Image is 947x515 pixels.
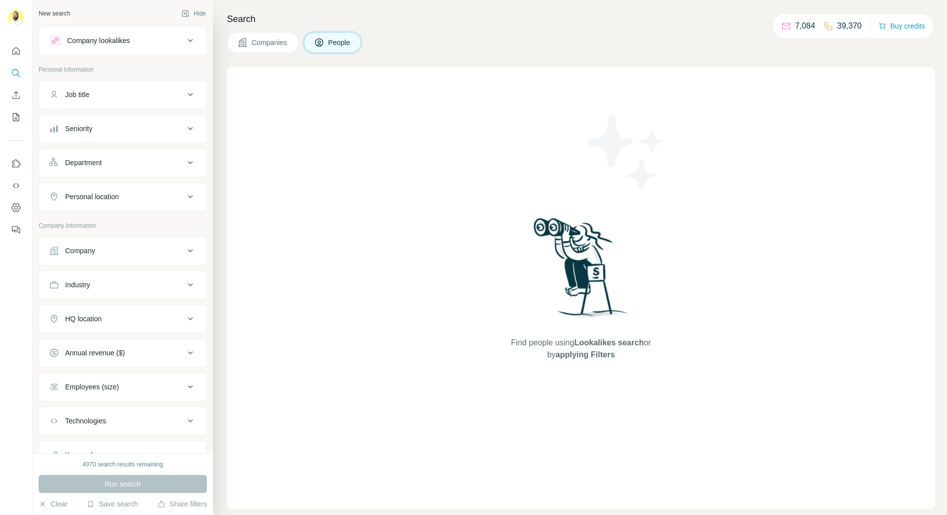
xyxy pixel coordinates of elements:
button: Job title [39,83,206,107]
img: Avatar [8,10,24,26]
button: Seniority [39,117,206,141]
span: Companies [252,38,288,48]
div: Keywords [65,450,96,460]
div: Industry [65,280,90,290]
h4: Search [227,12,935,26]
div: Company lookalikes [67,36,130,46]
span: applying Filters [556,350,615,359]
div: Department [65,158,102,168]
p: 7,084 [795,20,815,32]
p: 39,370 [837,20,862,32]
button: Technologies [39,409,206,433]
button: Company lookalikes [39,29,206,53]
div: New search [39,9,70,18]
div: 4970 search results remaining [83,460,163,469]
img: Surfe Illustration - Woman searching with binoculars [529,215,633,327]
span: Find people using or by [501,337,661,361]
button: HQ location [39,307,206,331]
div: Annual revenue ($) [65,348,125,358]
p: Personal information [39,65,207,74]
div: HQ location [65,314,102,324]
button: Clear [39,499,67,509]
button: Personal location [39,185,206,209]
span: People [328,38,351,48]
button: Save search [87,499,138,509]
button: Buy credits [878,19,925,33]
div: Personal location [65,192,119,202]
div: Company [65,246,95,256]
button: My lists [8,108,24,126]
button: Use Surfe API [8,177,24,195]
button: Share filters [157,499,207,509]
button: Keywords [39,443,206,467]
button: Hide [174,6,213,21]
button: Quick start [8,42,24,60]
button: Annual revenue ($) [39,341,206,365]
div: Technologies [65,416,106,426]
button: Search [8,64,24,82]
button: Use Surfe on LinkedIn [8,155,24,173]
button: Feedback [8,221,24,239]
span: Lookalikes search [574,338,644,347]
button: Department [39,151,206,175]
img: Surfe Illustration - Stars [581,107,671,197]
div: Employees (size) [65,382,119,392]
button: Employees (size) [39,375,206,399]
button: Industry [39,273,206,297]
div: Job title [65,90,89,100]
button: Enrich CSV [8,86,24,104]
button: Dashboard [8,199,24,217]
button: Company [39,239,206,263]
p: Company information [39,221,207,230]
div: Seniority [65,124,92,134]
